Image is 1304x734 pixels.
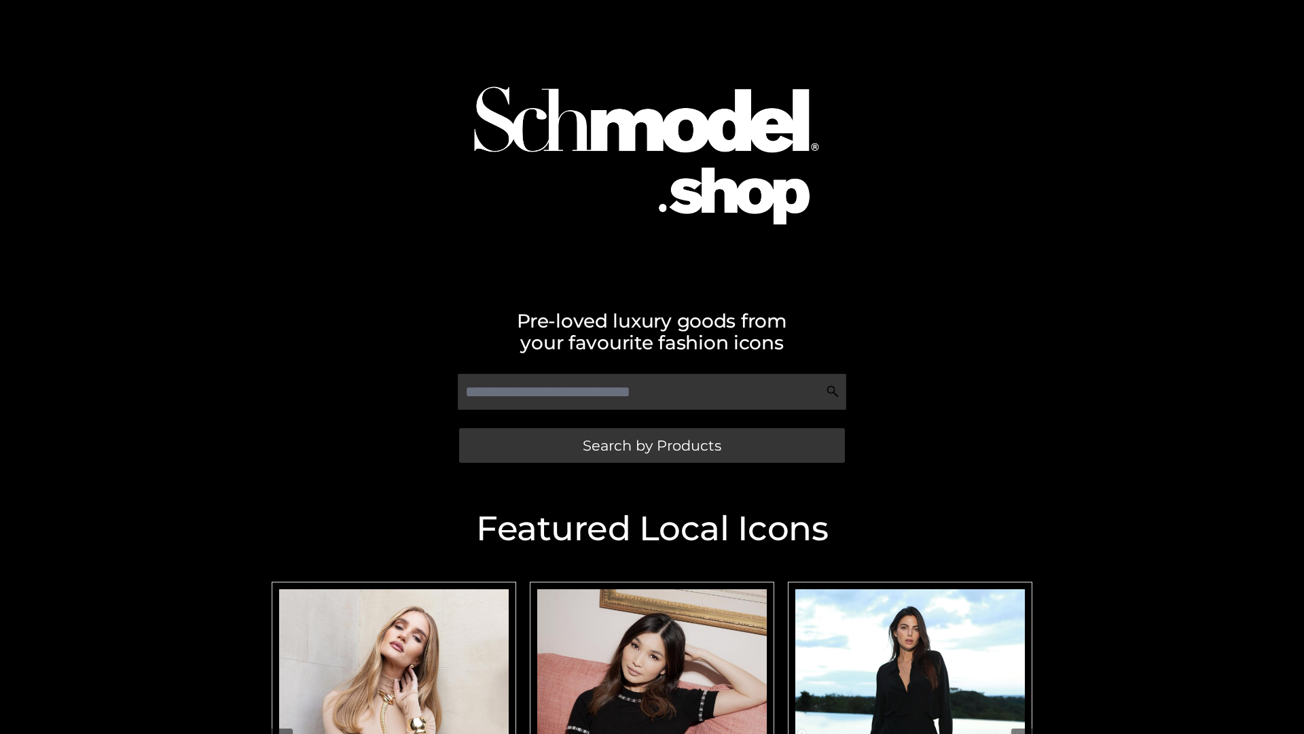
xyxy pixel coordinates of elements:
img: Search Icon [826,385,839,398]
a: Search by Products [459,428,845,463]
span: Search by Products [583,438,721,453]
h2: Featured Local Icons​ [265,512,1039,546]
h2: Pre-loved luxury goods from your favourite fashion icons [265,310,1039,353]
